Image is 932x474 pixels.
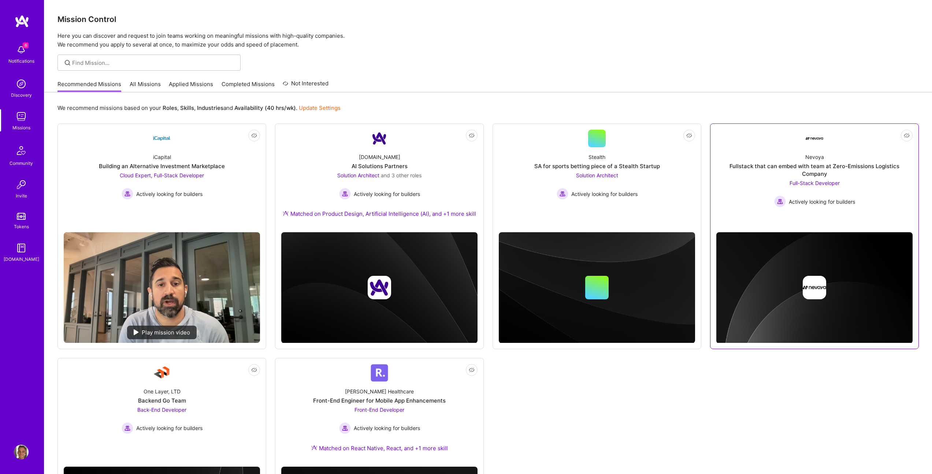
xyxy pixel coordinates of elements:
[153,130,171,147] img: Company Logo
[12,445,30,459] a: User Avatar
[222,80,275,92] a: Completed Missions
[806,130,823,147] img: Company Logo
[571,190,638,198] span: Actively looking for builders
[72,59,235,67] input: Find Mission...
[251,367,257,373] i: icon EyeClosed
[352,162,408,170] div: AI Solutions Partners
[299,104,341,111] a: Update Settings
[904,133,910,138] i: icon EyeClosed
[14,241,29,255] img: guide book
[354,407,404,413] span: Front-End Developer
[576,172,618,178] span: Solution Architect
[14,77,29,91] img: discovery
[63,59,72,67] i: icon SearchGrey
[57,80,121,92] a: Recommended Missions
[716,130,913,226] a: Company LogoNevoyaFullstack that can embed with team at Zero-Emissions Logistics CompanyFull-Stac...
[716,232,913,344] img: cover
[4,255,39,263] div: [DOMAIN_NAME]
[120,172,204,178] span: Cloud Expert, Full-Stack Developer
[134,329,139,335] img: play
[136,424,203,432] span: Actively looking for builders
[371,364,388,382] img: Company Logo
[14,177,29,192] img: Invite
[127,326,197,339] div: Play mission video
[311,445,317,451] img: Ateam Purple Icon
[313,397,446,404] div: Front-End Engineer for Mobile App Enhancements
[169,80,213,92] a: Applied Missions
[14,109,29,124] img: teamwork
[381,172,422,178] span: and 3 other roles
[588,153,605,161] div: Stealth
[805,153,824,161] div: Nevoya
[283,210,289,216] img: Ateam Purple Icon
[138,397,186,404] div: Backend Go Team
[10,159,33,167] div: Community
[136,190,203,198] span: Actively looking for builders
[371,130,388,147] img: Company Logo
[14,42,29,57] img: bell
[283,79,328,92] a: Not Interested
[354,190,420,198] span: Actively looking for builders
[144,388,181,395] div: One Layer, LTD
[281,364,478,461] a: Company Logo[PERSON_NAME] HealthcareFront-End Engineer for Mobile App EnhancementsFront-End Devel...
[17,213,26,220] img: tokens
[57,104,341,112] p: We recommend missions based on your , , and .
[14,223,29,230] div: Tokens
[11,91,32,99] div: Discovery
[339,188,351,200] img: Actively looking for builders
[311,444,448,452] div: Matched on React Native, React, and +1 more skill
[57,32,919,49] p: Here you can discover and request to join teams working on meaningful missions with high-quality ...
[234,104,296,111] b: Availability (40 hrs/wk)
[345,388,414,395] div: [PERSON_NAME] Healthcare
[368,276,391,299] img: Company logo
[23,42,29,48] span: 6
[153,364,171,382] img: Company Logo
[803,276,826,299] img: Company logo
[339,422,351,434] img: Actively looking for builders
[557,188,568,200] img: Actively looking for builders
[499,232,695,343] img: cover
[163,104,177,111] b: Roles
[359,153,400,161] div: [DOMAIN_NAME]
[122,188,133,200] img: Actively looking for builders
[686,133,692,138] i: icon EyeClosed
[469,367,475,373] i: icon EyeClosed
[499,130,695,226] a: StealthSA for sports betting piece of a Stealth StartupSolution Architect Actively looking for bu...
[281,232,478,343] img: cover
[64,232,260,343] img: No Mission
[716,162,913,178] div: Fullstack that can embed with team at Zero-Emissions Logistics Company
[337,172,379,178] span: Solution Architect
[774,196,786,207] img: Actively looking for builders
[469,133,475,138] i: icon EyeClosed
[534,162,660,170] div: SA for sports betting piece of a Stealth Startup
[64,364,260,461] a: Company LogoOne Layer, LTDBackend Go TeamBack-End Developer Actively looking for buildersActively...
[153,153,171,161] div: iCapital
[251,133,257,138] i: icon EyeClosed
[99,162,225,170] div: Building an Alternative Investment Marketplace
[122,422,133,434] img: Actively looking for builders
[15,15,29,28] img: logo
[12,142,30,159] img: Community
[197,104,223,111] b: Industries
[137,407,186,413] span: Back-End Developer
[354,424,420,432] span: Actively looking for builders
[180,104,194,111] b: Skills
[57,15,919,24] h3: Mission Control
[8,57,34,65] div: Notifications
[283,210,476,218] div: Matched on Product Design, Artificial Intelligence (AI), and +1 more skill
[14,445,29,459] img: User Avatar
[281,130,478,226] a: Company Logo[DOMAIN_NAME]AI Solutions PartnersSolution Architect and 3 other rolesActively lookin...
[790,180,840,186] span: Full-Stack Developer
[16,192,27,200] div: Invite
[12,124,30,132] div: Missions
[789,198,855,205] span: Actively looking for builders
[64,130,260,226] a: Company LogoiCapitalBuilding an Alternative Investment MarketplaceCloud Expert, Full-Stack Develo...
[130,80,161,92] a: All Missions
